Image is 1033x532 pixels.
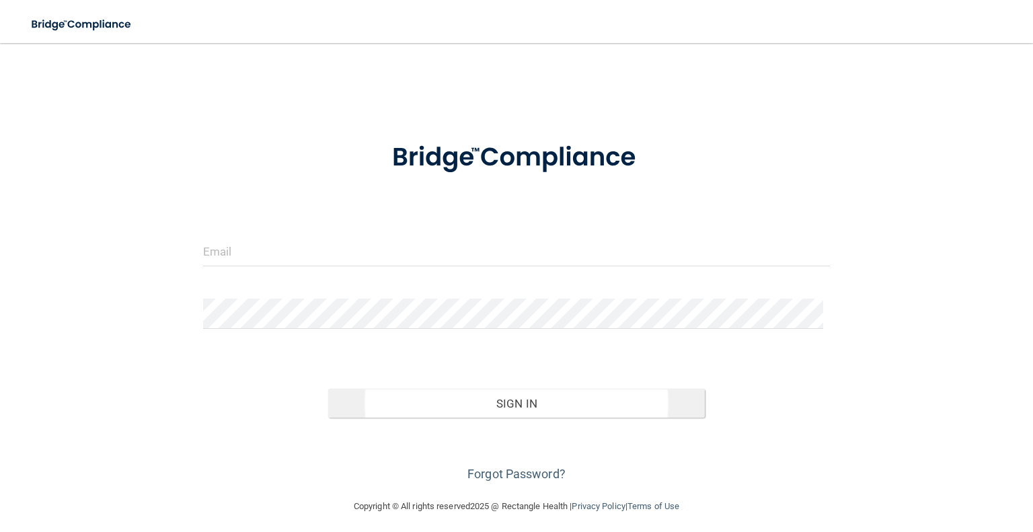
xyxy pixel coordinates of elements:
[467,467,566,481] a: Forgot Password?
[572,501,625,511] a: Privacy Policy
[20,11,144,38] img: bridge_compliance_login_screen.278c3ca4.svg
[801,437,1017,490] iframe: Drift Widget Chat Controller
[203,236,830,266] input: Email
[271,485,762,528] div: Copyright © All rights reserved 2025 @ Rectangle Health | |
[627,501,679,511] a: Terms of Use
[328,389,704,418] button: Sign In
[365,124,668,192] img: bridge_compliance_login_screen.278c3ca4.svg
